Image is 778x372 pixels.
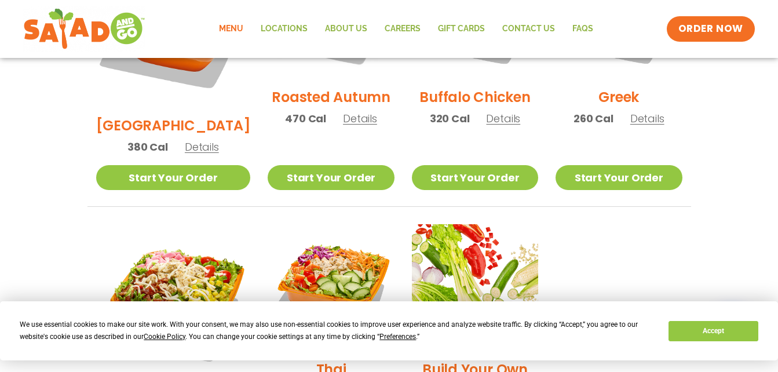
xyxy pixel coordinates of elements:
[376,16,429,42] a: Careers
[316,16,376,42] a: About Us
[564,16,602,42] a: FAQs
[486,111,520,126] span: Details
[669,321,758,341] button: Accept
[144,333,185,341] span: Cookie Policy
[252,16,316,42] a: Locations
[379,333,416,341] span: Preferences
[210,16,602,42] nav: Menu
[185,140,219,154] span: Details
[412,165,538,190] a: Start Your Order
[210,16,252,42] a: Menu
[96,165,251,190] a: Start Your Order
[556,165,682,190] a: Start Your Order
[20,319,655,343] div: We use essential cookies to make our site work. With your consent, we may also use non-essential ...
[494,16,564,42] a: Contact Us
[96,115,251,136] h2: [GEOGRAPHIC_DATA]
[574,111,613,126] span: 260 Cal
[23,6,145,52] img: new-SAG-logo-768×292
[127,139,168,155] span: 380 Cal
[272,87,390,107] h2: Roasted Autumn
[268,224,394,351] img: Product photo for Thai Salad
[667,16,755,42] a: ORDER NOW
[268,165,394,190] a: Start Your Order
[412,224,538,351] img: Product photo for Build Your Own
[598,87,639,107] h2: Greek
[678,22,743,36] span: ORDER NOW
[430,111,470,126] span: 320 Cal
[343,111,377,126] span: Details
[429,16,494,42] a: GIFT CARDS
[630,111,664,126] span: Details
[285,111,326,126] span: 470 Cal
[419,87,530,107] h2: Buffalo Chicken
